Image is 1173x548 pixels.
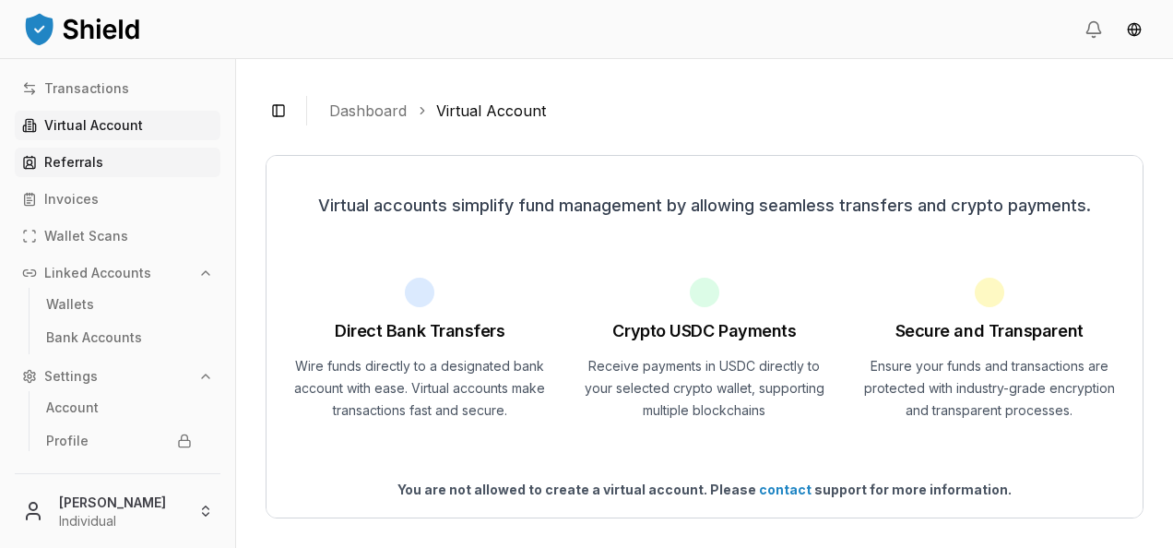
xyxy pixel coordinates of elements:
p: Account [46,401,99,414]
p: Virtual accounts simplify fund management by allowing seamless transfers and crypto payments. [289,193,1120,219]
p: Wire funds directly to a designated bank account with ease. Virtual accounts make transactions fa... [289,355,551,422]
h1: Crypto USDC Payments [612,318,796,344]
a: Account [39,393,199,423]
a: Virtual Account [15,111,220,140]
a: Referrals [15,148,220,177]
p: Invoices [44,193,99,206]
button: Linked Accounts [15,258,220,288]
p: [PERSON_NAME] [59,493,184,512]
a: Virtual Account [436,100,546,122]
a: contact [759,482,812,497]
a: Dashboard [329,100,407,122]
nav: breadcrumb [329,100,1129,122]
a: Wallets [39,290,199,319]
p: Transactions [44,82,129,95]
p: Linked Accounts [44,267,151,280]
a: Wallet Scans [15,221,220,251]
h1: Direct Bank Transfers [335,318,505,344]
a: Invoices [15,185,220,214]
button: Settings [15,362,220,391]
p: Wallet Scans [44,230,128,243]
button: [PERSON_NAME]Individual [7,482,228,541]
p: Ensure your funds and transactions are protected with industry-grade encryption and transparent p... [858,355,1120,422]
span: You are not allowed to create a virtual account. Please [397,482,759,497]
img: ShieldPay Logo [22,10,142,47]
p: Referrals [44,156,103,169]
p: Bank Accounts [46,331,142,344]
p: Virtual Account [44,119,143,132]
p: Receive payments in USDC directly to your selected crypto wallet, supporting multiple blockchains [574,355,836,422]
p: Settings [44,370,98,383]
a: Profile [39,426,199,456]
a: Transactions [15,74,220,103]
p: Wallets [46,298,94,311]
p: Profile [46,435,89,447]
span: support for more information. [812,482,1012,497]
p: Individual [59,512,184,530]
h1: Secure and Transparent [895,318,1084,344]
a: Bank Accounts [39,323,199,352]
